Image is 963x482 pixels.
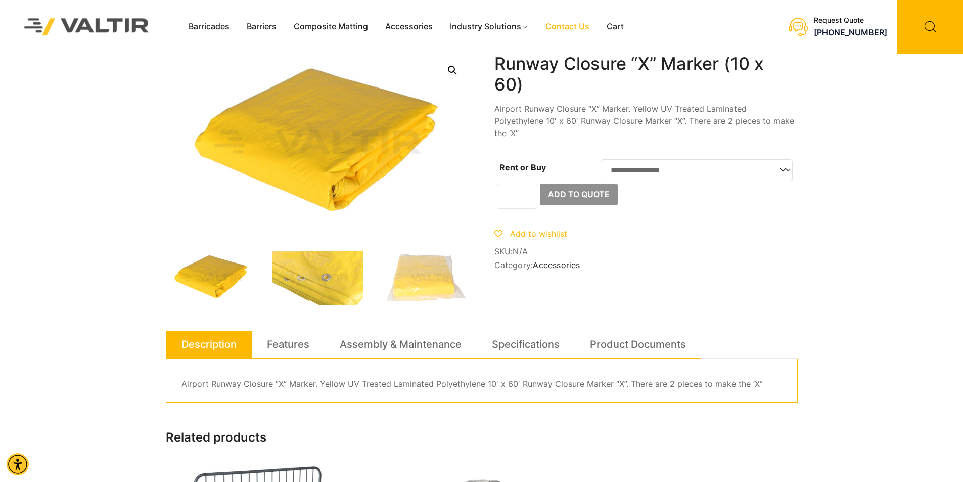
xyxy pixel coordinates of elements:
[11,5,162,48] img: Valtir Rentals
[494,54,798,95] h1: Runway Closure “X” Marker (10 x 60)
[537,19,598,34] a: Contact Us
[267,331,309,358] a: Features
[494,103,798,139] p: Airport Runway Closure “X” Marker. Yellow UV Treated Laminated Polyethylene 10′ x 60′ Runway Clos...
[494,229,567,239] a: Add to wishlist
[238,19,285,34] a: Barriers
[540,184,618,206] button: Add to Quote
[378,251,469,305] img: A folded yellow item packaged in clear plastic.
[7,453,29,475] div: Accessibility Menu
[340,331,462,358] a: Assembly & Maintenance
[492,331,560,358] a: Specifications
[166,251,257,305] img: Taxi_Marker_3Q.jpg
[377,19,441,34] a: Accessories
[181,331,237,358] a: Description
[513,246,528,256] span: N/A
[441,19,537,34] a: Industry Solutions
[285,19,377,34] a: Composite Matting
[814,27,887,37] a: call (888) 496-3625
[510,229,567,239] span: Add to wishlist
[180,19,238,34] a: Barricades
[181,377,782,392] p: Airport Runway Closure “X” Marker. Yellow UV Treated Laminated Polyethylene 10′ x 60′ Runway Clos...
[494,260,798,270] span: Category:
[814,16,887,25] div: Request Quote
[494,247,798,256] span: SKU:
[590,331,686,358] a: Product Documents
[443,61,462,79] a: Open this option
[533,260,580,270] a: Accessories
[499,162,546,172] label: Rent or Buy
[166,430,798,445] h2: Related products
[272,251,363,305] img: A close-up of a folded yellow tarp with metal grommets along the edges.
[598,19,632,34] a: Cart
[497,184,537,209] input: Product quantity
